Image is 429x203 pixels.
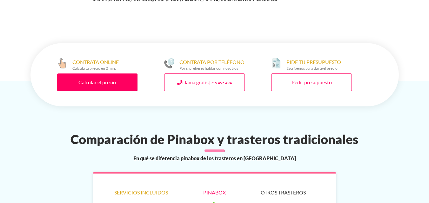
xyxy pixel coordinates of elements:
div: Por si prefieres hablar con nosotros [179,66,245,71]
h2: Comparación de Pinabox y trasteros tradicionales [27,132,403,147]
a: Calcular el precio [57,73,138,91]
div: Escríbenos para darte el precio [286,66,341,71]
div: PIDE TU PRESUPUESTO [286,58,341,71]
div: Widget de chat [315,122,429,203]
div: CONTRATA POR TELÉFONO [179,58,245,71]
div: Otros trasteros [252,189,315,196]
span: En qué se diferencia pinabox de los trasteros en [GEOGRAPHIC_DATA] [133,155,296,162]
div: Calcula tu precio en 2 min. [72,66,119,71]
div: Servicios incluidos [114,189,177,196]
a: Llama gratis| 919 495 494 [164,73,245,91]
iframe: Chat Widget [315,122,429,203]
a: Pedir presupuesto [271,73,352,91]
small: | 919 495 494 [209,80,232,85]
div: Pinabox [183,189,246,196]
div: CONTRATA ONLINE [72,58,119,71]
